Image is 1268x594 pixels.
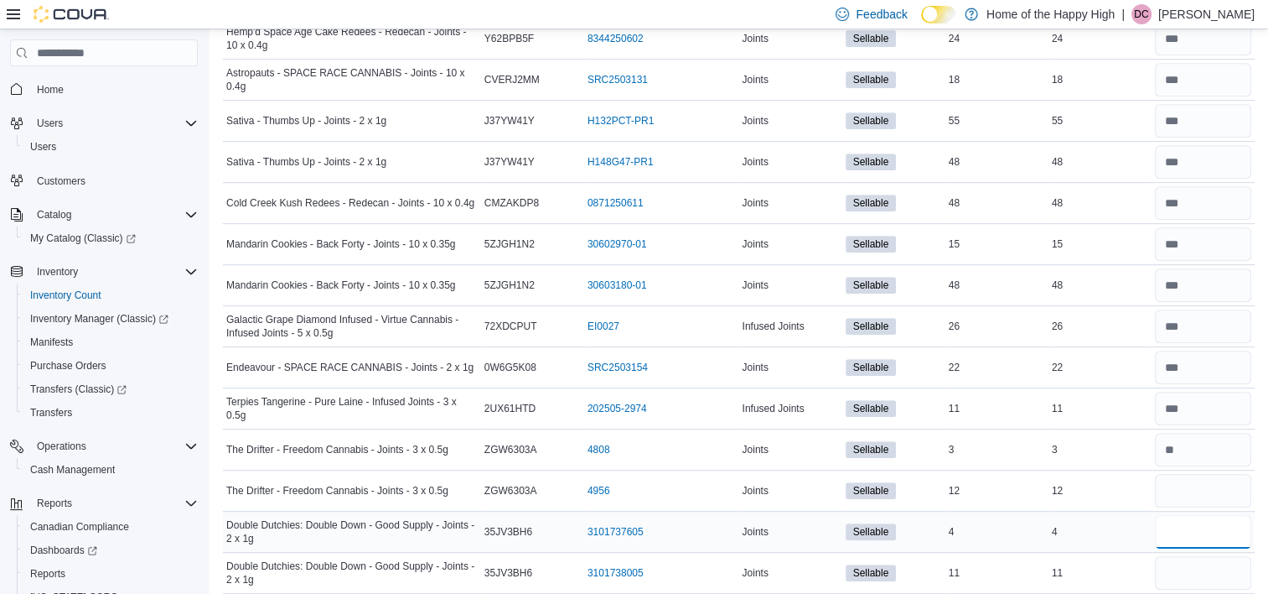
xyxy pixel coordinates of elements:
span: Sellable [846,565,897,581]
span: Sellable [853,401,889,416]
span: Y62BPB5F [484,32,534,45]
div: 15 [1048,234,1152,254]
span: Sellable [846,154,897,170]
button: Inventory Count [17,284,204,307]
a: Transfers [23,403,79,423]
div: 15 [945,234,1048,254]
button: Inventory [3,260,204,284]
p: [PERSON_NAME] [1158,4,1255,24]
span: Sellable [846,236,897,253]
div: 48 [945,275,1048,295]
a: Dashboards [17,539,204,562]
span: 0W6G5K08 [484,361,536,374]
span: Sellable [846,30,897,47]
span: Sellable [853,524,889,539]
button: Inventory [30,262,85,282]
a: My Catalog (Classic) [17,227,204,250]
span: Reports [30,493,198,513]
button: Users [3,112,204,135]
span: Users [23,137,198,157]
span: Sellable [846,71,897,88]
div: 4 [945,522,1048,542]
span: Sativa - Thumbs Up - Joints - 2 x 1g [226,155,386,169]
span: Sellable [853,360,889,375]
a: Canadian Compliance [23,517,136,537]
span: Inventory Manager (Classic) [23,309,198,329]
div: 3 [945,440,1048,460]
span: Customers [30,170,198,191]
button: Reports [30,493,79,513]
a: 4956 [587,484,610,498]
span: Sellable [846,112,897,129]
a: Transfers (Classic) [17,378,204,401]
div: 11 [945,563,1048,583]
span: J37YW41Y [484,155,535,169]
div: 18 [1048,70,1152,90]
span: Sativa - Thumbs Up - Joints - 2 x 1g [226,114,386,128]
span: Joints [742,566,768,580]
span: Cash Management [23,460,198,480]
span: Catalog [30,205,198,225]
button: Operations [30,436,93,456]
span: Home [37,83,64,96]
a: 30602970-01 [587,237,647,251]
a: Inventory Manager (Classic) [17,307,204,331]
span: Joints [742,196,768,210]
span: Cold Creek Kush Redees - Redecan - Joints - 10 x 0.4g [226,196,474,210]
button: Manifests [17,331,204,354]
span: Sellable [853,113,889,128]
span: Sellable [846,318,897,335]
div: 12 [945,481,1048,501]
button: Users [30,113,70,133]
div: 3 [1048,440,1152,460]
span: The Drifter - Freedom Cannabis - Joints - 3 x 0.5g [226,484,448,498]
span: Sellable [846,277,897,294]
span: Users [37,117,63,130]
button: Reports [3,492,204,515]
a: Purchase Orders [23,356,113,376]
span: Mandarin Cookies - Back Forty - Joints - 10 x 0.35g [226,237,455,251]
span: Joints [742,73,768,86]
span: Inventory Manager (Classic) [30,312,168,326]
span: Sellable [846,359,897,376]
span: CMZAKDP8 [484,196,539,210]
div: 48 [1048,193,1152,213]
a: 3101737605 [587,525,644,539]
span: Dashboards [30,544,97,557]
button: Reports [17,562,204,586]
span: Sellable [853,237,889,252]
a: Cash Management [23,460,122,480]
span: Customers [37,175,85,188]
span: 35JV3BH6 [484,525,532,539]
button: Operations [3,435,204,458]
span: Sellable [853,565,889,581]
span: 5ZJGH1N2 [484,237,535,251]
span: Joints [742,443,768,456]
span: 2UX61HTD [484,402,536,415]
span: Joints [742,279,768,292]
span: Sellable [853,319,889,334]
span: Joints [742,525,768,539]
span: Double Dutchies: Double Down - Good Supply - Joints - 2 x 1g [226,518,478,545]
div: 55 [945,111,1048,131]
a: Inventory Manager (Classic) [23,309,175,329]
a: 202505-2974 [587,402,647,415]
span: Joints [742,114,768,128]
span: Sellable [846,195,897,211]
span: Double Dutchies: Double Down - Good Supply - Joints - 2 x 1g [226,560,478,586]
span: ZGW6303A [484,443,537,456]
span: Sellable [846,441,897,458]
div: 22 [1048,357,1152,378]
span: My Catalog (Classic) [23,228,198,248]
span: Reports [23,564,198,584]
span: Purchase Orders [30,359,106,373]
span: Manifests [30,336,73,349]
span: Joints [742,361,768,374]
span: Inventory [37,265,78,279]
span: Sellable [853,31,889,46]
span: My Catalog (Classic) [30,232,136,245]
span: Inventory Count [23,285,198,305]
button: Customers [3,169,204,193]
button: Users [17,135,204,159]
button: Canadian Compliance [17,515,204,539]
